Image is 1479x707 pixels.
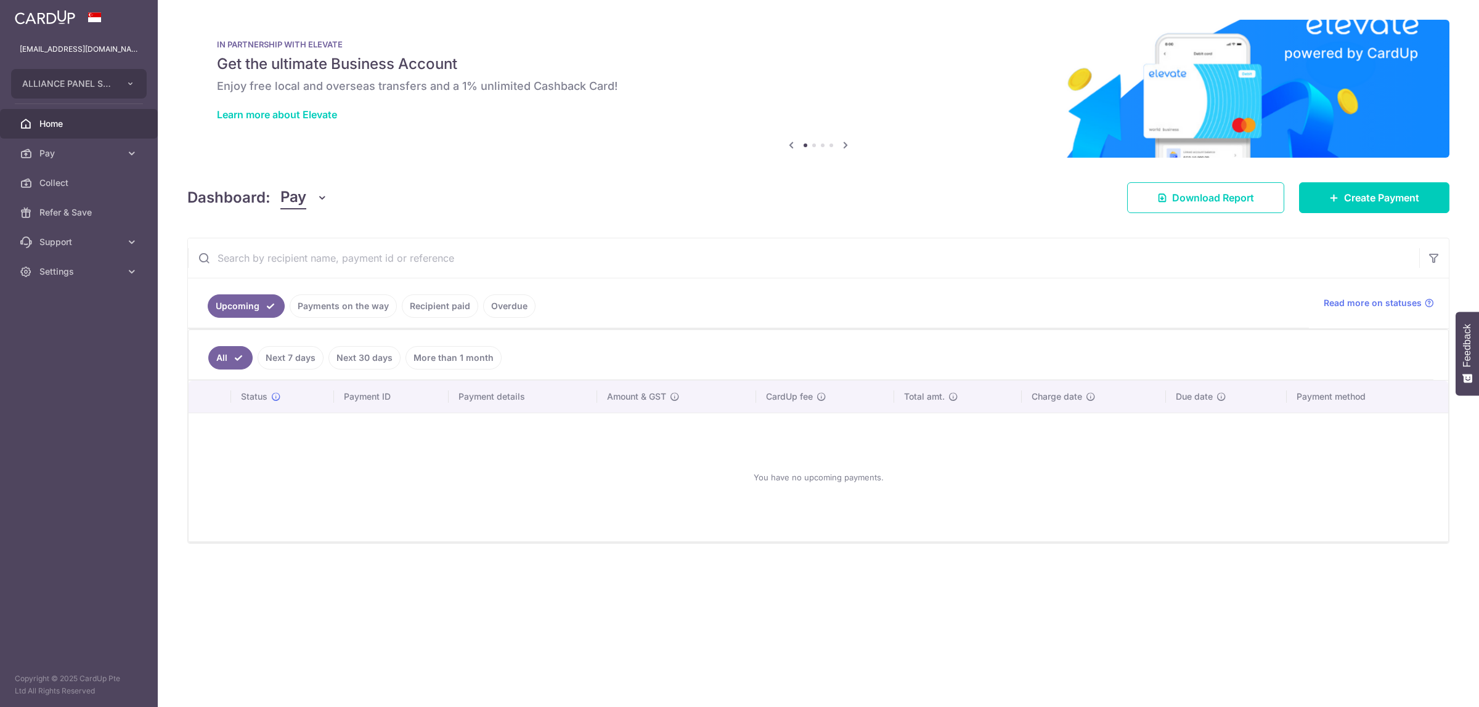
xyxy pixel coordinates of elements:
[334,381,449,413] th: Payment ID
[766,390,813,403] span: CardUp fee
[187,187,271,209] h4: Dashboard:
[328,346,401,370] a: Next 30 days
[217,108,337,121] a: Learn more about Elevate
[1456,312,1479,395] button: Feedback - Show survey
[39,147,121,160] span: Pay
[217,54,1420,74] h5: Get the ultimate Business Account
[217,79,1420,94] h6: Enjoy free local and overseas transfers and a 1% unlimited Cashback Card!
[449,381,597,413] th: Payment details
[11,69,147,99] button: ALLIANCE PANEL SYSTEM PTE. LTD.
[483,294,536,318] a: Overdue
[1344,190,1419,205] span: Create Payment
[208,294,285,318] a: Upcoming
[188,238,1419,278] input: Search by recipient name, payment id or reference
[904,390,945,403] span: Total amt.
[607,390,666,403] span: Amount & GST
[402,294,478,318] a: Recipient paid
[290,294,397,318] a: Payments on the way
[39,177,121,189] span: Collect
[208,346,253,370] a: All
[22,78,113,90] span: ALLIANCE PANEL SYSTEM PTE. LTD.
[1176,390,1213,403] span: Due date
[1127,182,1284,213] a: Download Report
[241,390,267,403] span: Status
[15,10,75,25] img: CardUp
[39,206,121,219] span: Refer & Save
[1172,190,1254,205] span: Download Report
[39,236,121,248] span: Support
[39,265,121,278] span: Settings
[20,43,138,55] p: [EMAIL_ADDRESS][DOMAIN_NAME]
[1032,390,1082,403] span: Charge date
[1299,182,1449,213] a: Create Payment
[39,118,121,130] span: Home
[405,346,502,370] a: More than 1 month
[258,346,324,370] a: Next 7 days
[280,186,328,209] button: Pay
[1462,324,1473,367] span: Feedback
[1324,297,1422,309] span: Read more on statuses
[1287,381,1448,413] th: Payment method
[203,423,1433,531] div: You have no upcoming payments.
[187,20,1449,158] img: Renovation banner
[217,39,1420,49] p: IN PARTNERSHIP WITH ELEVATE
[1324,297,1434,309] a: Read more on statuses
[280,186,306,209] span: Pay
